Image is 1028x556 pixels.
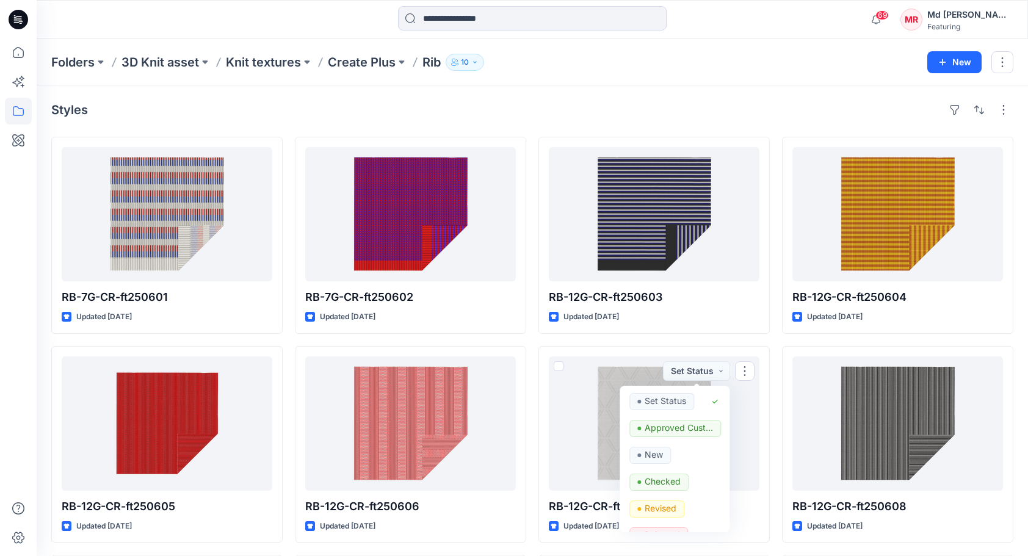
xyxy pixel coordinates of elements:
[927,22,1013,31] div: Featuring
[446,54,484,71] button: 10
[549,147,759,281] a: RB-12G-CR-ft250603
[62,147,272,281] a: RB-7G-CR-ft250601
[549,356,759,491] a: RB-12G-CR-ft250607
[645,474,681,489] p: Checked
[563,311,619,323] p: Updated [DATE]
[927,51,982,73] button: New
[549,289,759,306] p: RB-12G-CR-ft250603
[875,10,889,20] span: 69
[305,147,516,281] a: RB-7G-CR-ft250602
[645,500,676,516] p: Revised
[62,356,272,491] a: RB-12G-CR-ft250605
[51,54,95,71] a: Folders
[76,520,132,533] p: Updated [DATE]
[807,311,863,323] p: Updated [DATE]
[320,520,375,533] p: Updated [DATE]
[807,520,863,533] p: Updated [DATE]
[305,289,516,306] p: RB-7G-CR-ft250602
[320,311,375,323] p: Updated [DATE]
[645,393,686,409] p: Set Status
[792,147,1003,281] a: RB-12G-CR-ft250604
[563,520,619,533] p: Updated [DATE]
[792,498,1003,515] p: RB-12G-CR-ft250608
[51,103,88,117] h4: Styles
[305,498,516,515] p: RB-12G-CR-ft250606
[900,9,922,31] div: MR
[792,289,1003,306] p: RB-12G-CR-ft250604
[328,54,396,71] a: Create Plus
[645,420,713,436] p: Approved Customer
[305,356,516,491] a: RB-12G-CR-ft250606
[645,447,663,463] p: New
[927,7,1013,22] div: Md [PERSON_NAME][DEMOGRAPHIC_DATA]
[76,311,132,323] p: Updated [DATE]
[645,527,680,543] p: Rejected
[461,56,469,69] p: 10
[422,54,441,71] p: Rib
[226,54,301,71] a: Knit textures
[549,498,759,515] p: RB-12G-CR-ft250607
[792,356,1003,491] a: RB-12G-CR-ft250608
[62,498,272,515] p: RB-12G-CR-ft250605
[121,54,199,71] a: 3D Knit asset
[62,289,272,306] p: RB-7G-CR-ft250601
